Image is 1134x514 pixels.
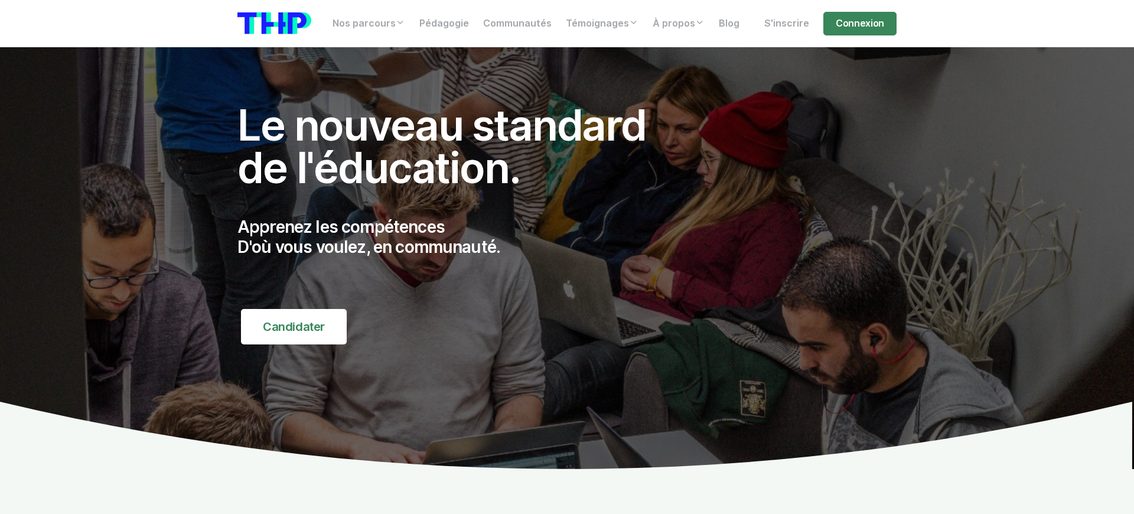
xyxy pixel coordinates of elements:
[757,12,816,35] a: S'inscrire
[412,12,476,35] a: Pédagogie
[241,309,347,344] a: Candidater
[237,12,311,34] img: logo
[712,12,747,35] a: Blog
[559,12,646,35] a: Témoignages
[325,12,412,35] a: Nos parcours
[646,12,712,35] a: À propos
[237,217,672,257] p: Apprenez les compétences D'où vous voulez, en communauté.
[823,12,897,35] a: Connexion
[237,104,672,189] h1: Le nouveau standard de l'éducation.
[476,12,559,35] a: Communautés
